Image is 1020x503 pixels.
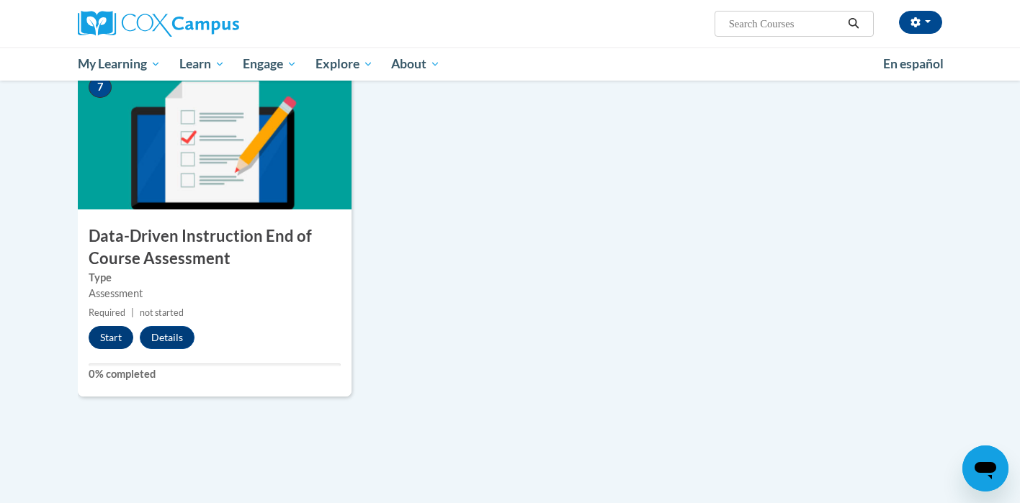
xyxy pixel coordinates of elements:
[233,47,306,81] a: Engage
[899,11,942,34] button: Account Settings
[89,307,125,318] span: Required
[78,65,352,209] img: Course Image
[68,47,170,81] a: My Learning
[131,307,134,318] span: |
[883,56,944,71] span: En español
[140,326,194,349] button: Details
[170,47,234,81] a: Learn
[89,366,341,382] label: 0% completed
[140,307,184,318] span: not started
[962,445,1008,491] iframe: Button to launch messaging window
[89,76,112,98] span: 7
[843,15,864,32] button: Search
[78,11,239,37] img: Cox Campus
[89,326,133,349] button: Start
[56,47,964,81] div: Main menu
[78,55,161,73] span: My Learning
[179,55,225,73] span: Learn
[874,49,953,79] a: En español
[89,286,341,302] div: Assessment
[382,47,450,81] a: About
[78,225,352,270] h3: Data-Driven Instruction End of Course Assessment
[306,47,382,81] a: Explore
[78,11,352,37] a: Cox Campus
[89,270,341,286] label: Type
[391,55,440,73] span: About
[728,15,843,32] input: Search Courses
[243,55,297,73] span: Engage
[316,55,373,73] span: Explore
